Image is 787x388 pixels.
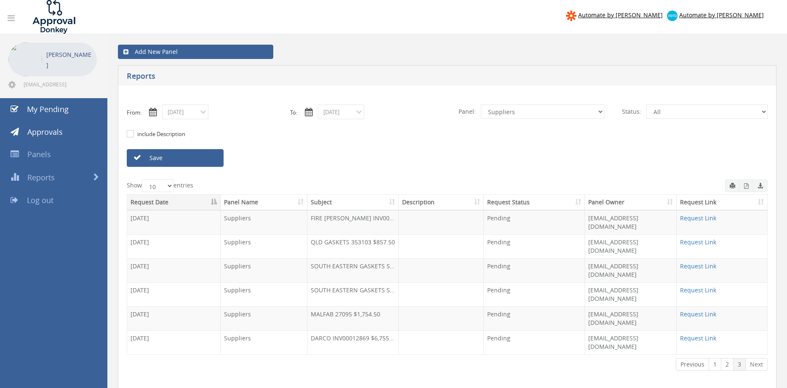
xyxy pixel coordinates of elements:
td: FIRE [PERSON_NAME] INV000198765 $19.80 [307,210,399,234]
span: [EMAIL_ADDRESS][DOMAIN_NAME] [24,81,95,88]
img: xero-logo.png [667,11,678,21]
span: Reports [27,172,55,182]
span: Automate by [PERSON_NAME] [679,11,764,19]
a: 1 [709,358,721,371]
span: Panel: [454,104,481,119]
td: SOUTH EASTERN GASKETS SI145127 $89.58 [307,258,399,282]
td: Pending [484,330,585,354]
td: Pending [484,234,585,258]
td: Suppliers [221,258,307,282]
td: Suppliers [221,210,307,234]
a: Next [745,358,768,371]
a: Request Link [680,262,716,270]
td: [DATE] [127,306,221,330]
span: My Pending [27,104,69,114]
th: Description: activate to sort column ascending [399,195,484,210]
a: Request Link [680,310,716,318]
a: 3 [733,358,746,371]
td: [EMAIL_ADDRESS][DOMAIN_NAME] [585,258,677,282]
td: Pending [484,306,585,330]
a: 2 [721,358,734,371]
td: [EMAIL_ADDRESS][DOMAIN_NAME] [585,282,677,306]
td: Suppliers [221,234,307,258]
td: Suppliers [221,282,307,306]
td: QLD GASKETS 353103 $857.50 [307,234,399,258]
td: Pending [484,210,585,234]
td: [DATE] [127,258,221,282]
label: include Description [135,130,185,139]
td: DARCO INV00012869 $6,755.65 [307,330,399,354]
th: Subject: activate to sort column ascending [307,195,399,210]
select: Showentries [142,179,173,192]
a: Save [127,149,224,167]
td: [EMAIL_ADDRESS][DOMAIN_NAME] [585,210,677,234]
td: MALFAB 27095 $1,754.50 [307,306,399,330]
label: To: [290,109,297,117]
td: [EMAIL_ADDRESS][DOMAIN_NAME] [585,330,677,354]
td: [DATE] [127,234,221,258]
th: Panel Name: activate to sort column ascending [221,195,307,210]
td: [DATE] [127,330,221,354]
th: Request Link: activate to sort column ascending [677,195,767,210]
td: Suppliers [221,306,307,330]
span: Panels [27,149,51,159]
span: Status: [617,104,646,119]
td: Pending [484,282,585,306]
label: Show entries [127,179,193,192]
a: Request Link [680,334,716,342]
span: Log out [27,195,53,205]
th: Request Status: activate to sort column ascending [484,195,585,210]
td: [DATE] [127,210,221,234]
a: Add New Panel [118,45,273,59]
th: Panel Owner: activate to sort column ascending [585,195,677,210]
a: Request Link [680,286,716,294]
h5: Reports [127,72,577,83]
td: Pending [484,258,585,282]
span: Approvals [27,127,63,137]
td: [DATE] [127,282,221,306]
img: zapier-logomark.png [566,11,576,21]
td: SOUTH EASTERN GASKETS SI15238 $241.19 [307,282,399,306]
a: Request Link [680,214,716,222]
td: [EMAIL_ADDRESS][DOMAIN_NAME] [585,234,677,258]
a: Previous [676,358,709,371]
td: Suppliers [221,330,307,354]
label: From: [127,109,141,117]
td: [EMAIL_ADDRESS][DOMAIN_NAME] [585,306,677,330]
th: Request Date: activate to sort column descending [127,195,221,210]
p: [PERSON_NAME] [46,49,93,70]
a: Request Link [680,238,716,246]
span: Automate by [PERSON_NAME] [578,11,663,19]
